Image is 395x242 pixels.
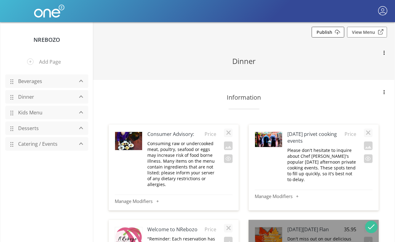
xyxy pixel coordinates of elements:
h2: Dinner [118,56,370,66]
button: Manage Modifiers [115,198,233,204]
span: Price [342,131,356,137]
p: Consuming raw or undercooked meat, poultry, seafood or eggs may increase risk of food borne illne... [147,141,216,187]
a: NRebozo [34,36,60,43]
a: Catering / Events [15,138,74,150]
img: Image Preview [115,132,142,150]
a: Kids Menu [15,107,74,118]
h4: [DATE] privet cooking events [287,131,342,144]
a: Dinner [15,91,74,103]
h3: Information [118,93,370,101]
span: Price [202,131,216,137]
button: Exclude this item when you publish your menu [224,154,233,163]
h4: Welcome to NRebozo [147,226,202,233]
button: Add an image to this item [224,141,233,150]
a: Beverages [15,75,74,87]
span: Price [202,226,216,233]
button: Exclude this item when you publish your menu [364,154,373,163]
a: Publish [312,27,344,38]
img: Image Preview [255,132,282,147]
h4: Consumer Advisory: [147,131,202,137]
button: Add Page [22,54,71,70]
a: Desserts [15,122,74,134]
button: Add an image to this item [364,141,373,150]
a: View Menu [347,27,387,38]
p: Please don't hesitate to inquire about Chef [PERSON_NAME]'s popular [DATE] afternoon private cook... [287,147,356,182]
button: Manage Modifiers [255,193,373,199]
